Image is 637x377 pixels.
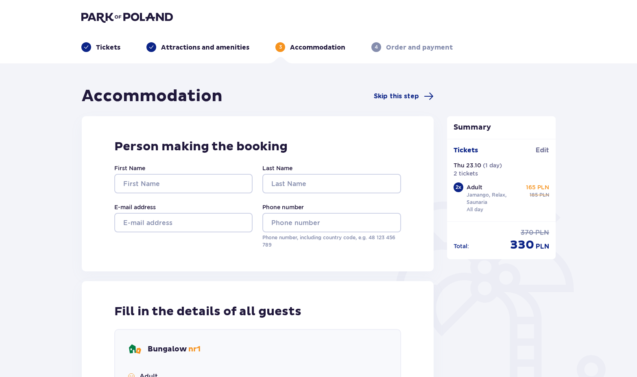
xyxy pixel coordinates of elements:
p: Phone number, including country code, e.g. 48 ​123 ​456 ​789 [262,234,401,249]
span: PLN [535,228,549,237]
label: First Name [114,164,145,172]
span: 330 [510,237,534,253]
p: Person making the booking [114,139,401,154]
label: E-mail address [114,203,156,211]
p: 3 [279,43,282,51]
p: ( 1 day ) [483,161,502,169]
p: Total : [454,242,469,250]
p: Thu 23.10 [454,161,481,169]
span: nr 1 [188,344,201,354]
input: First Name [114,174,253,193]
input: Phone number [262,213,401,232]
span: 185 [530,191,538,199]
span: PLN [539,191,549,199]
p: Fill in the details of all guests [114,304,301,319]
div: 3Accommodation [275,42,345,52]
div: 4Order and payment [371,42,453,52]
div: Attractions and amenities [146,42,249,52]
p: All day [467,206,483,213]
label: Phone number [262,203,304,211]
p: Attractions and amenities [161,43,249,52]
span: Edit [536,146,549,155]
p: Bungalow [148,344,201,354]
p: 4 [375,43,378,51]
p: 165 PLN [526,183,549,191]
span: 370 [521,228,534,237]
p: Adult [467,183,482,191]
input: E-mail address [114,213,253,232]
img: bungalows Icon [128,343,141,356]
p: Accommodation [290,43,345,52]
div: Tickets [81,42,120,52]
h1: Accommodation [82,86,223,106]
input: Last Name [262,174,401,193]
span: Skip this step [374,92,419,101]
p: Order and payment [386,43,453,52]
p: Summary [447,123,556,132]
p: 2 tickets [454,169,478,178]
label: Last Name [262,164,292,172]
p: Tickets [96,43,120,52]
img: Park of Poland logo [81,11,173,23]
div: 2 x [454,182,463,192]
span: PLN [536,242,549,251]
p: Jamango, Relax, Saunaria [467,191,523,206]
p: Tickets [454,146,478,155]
a: Skip this step [374,91,434,101]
